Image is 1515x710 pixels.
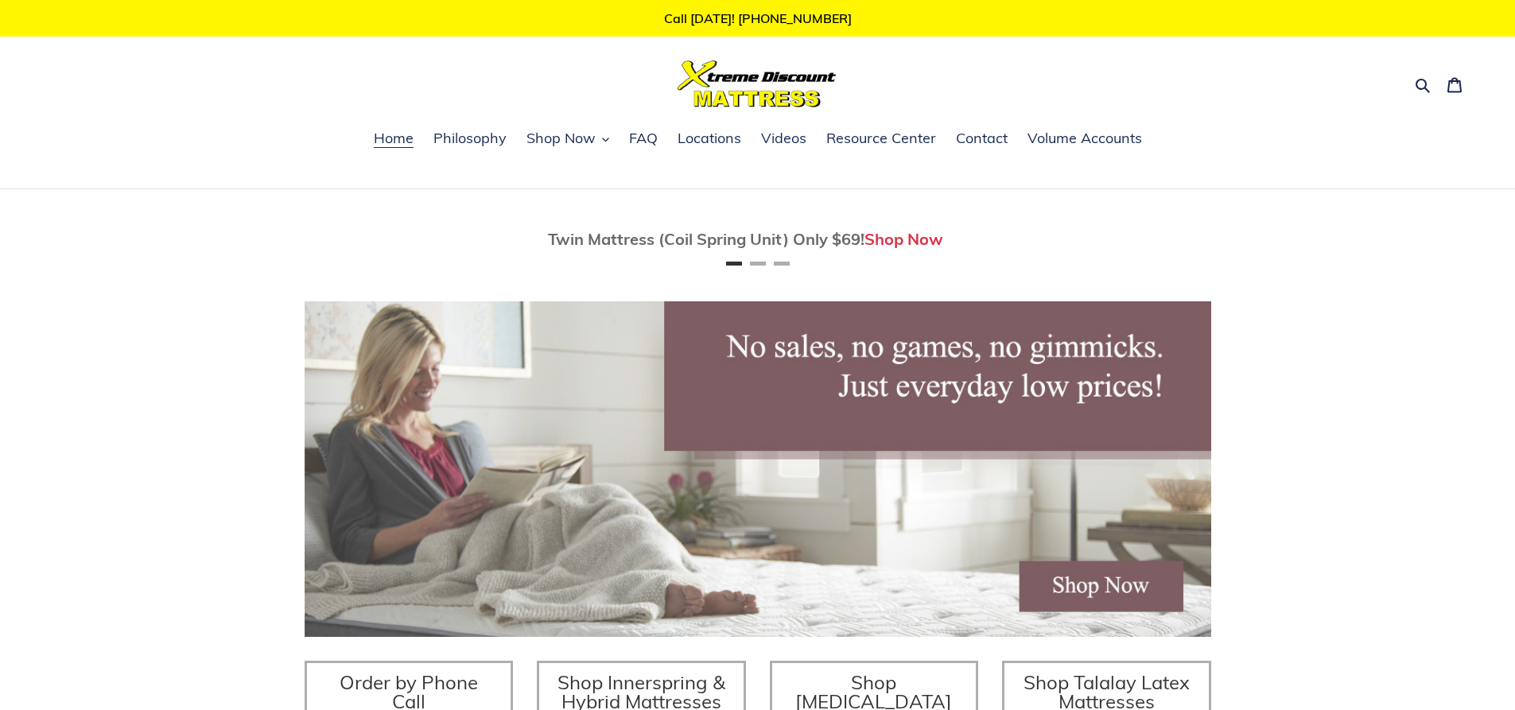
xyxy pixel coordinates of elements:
[750,262,766,266] button: Page 2
[761,129,806,148] span: Videos
[753,127,814,151] a: Videos
[678,60,837,107] img: Xtreme Discount Mattress
[548,229,864,249] span: Twin Mattress (Coil Spring Unit) Only $69!
[366,127,421,151] a: Home
[621,127,666,151] a: FAQ
[818,127,944,151] a: Resource Center
[1027,129,1142,148] span: Volume Accounts
[305,301,1211,637] img: herobannermay2022-1652879215306_1200x.jpg
[519,127,617,151] button: Shop Now
[526,129,596,148] span: Shop Now
[948,127,1016,151] a: Contact
[433,129,507,148] span: Philosophy
[726,262,742,266] button: Page 1
[864,229,943,249] a: Shop Now
[956,129,1008,148] span: Contact
[425,127,515,151] a: Philosophy
[826,129,936,148] span: Resource Center
[678,129,741,148] span: Locations
[670,127,749,151] a: Locations
[774,262,790,266] button: Page 3
[374,129,414,148] span: Home
[629,129,658,148] span: FAQ
[1020,127,1150,151] a: Volume Accounts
